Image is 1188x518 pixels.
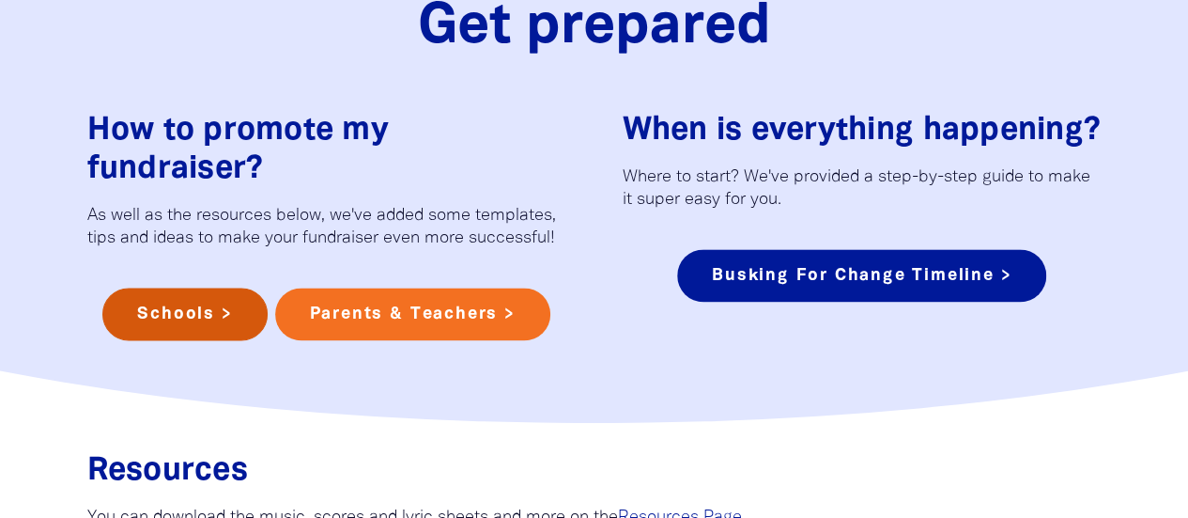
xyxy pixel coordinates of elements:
[418,2,771,54] span: Get prepared
[677,249,1046,302] a: Busking For Change Timeline >
[623,117,1101,146] span: When is everything happening?
[275,288,550,340] a: Parents & Teachers >
[102,288,267,340] a: Schools >
[87,117,389,184] span: How to promote my fundraiser?
[623,166,1102,212] p: Where to start? We've provided a step-by-step guide to make it super easy for you.
[87,457,248,486] span: Resources
[87,205,566,250] p: As well as the resources below, we've added some templates, tips and ideas to make your fundraise...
